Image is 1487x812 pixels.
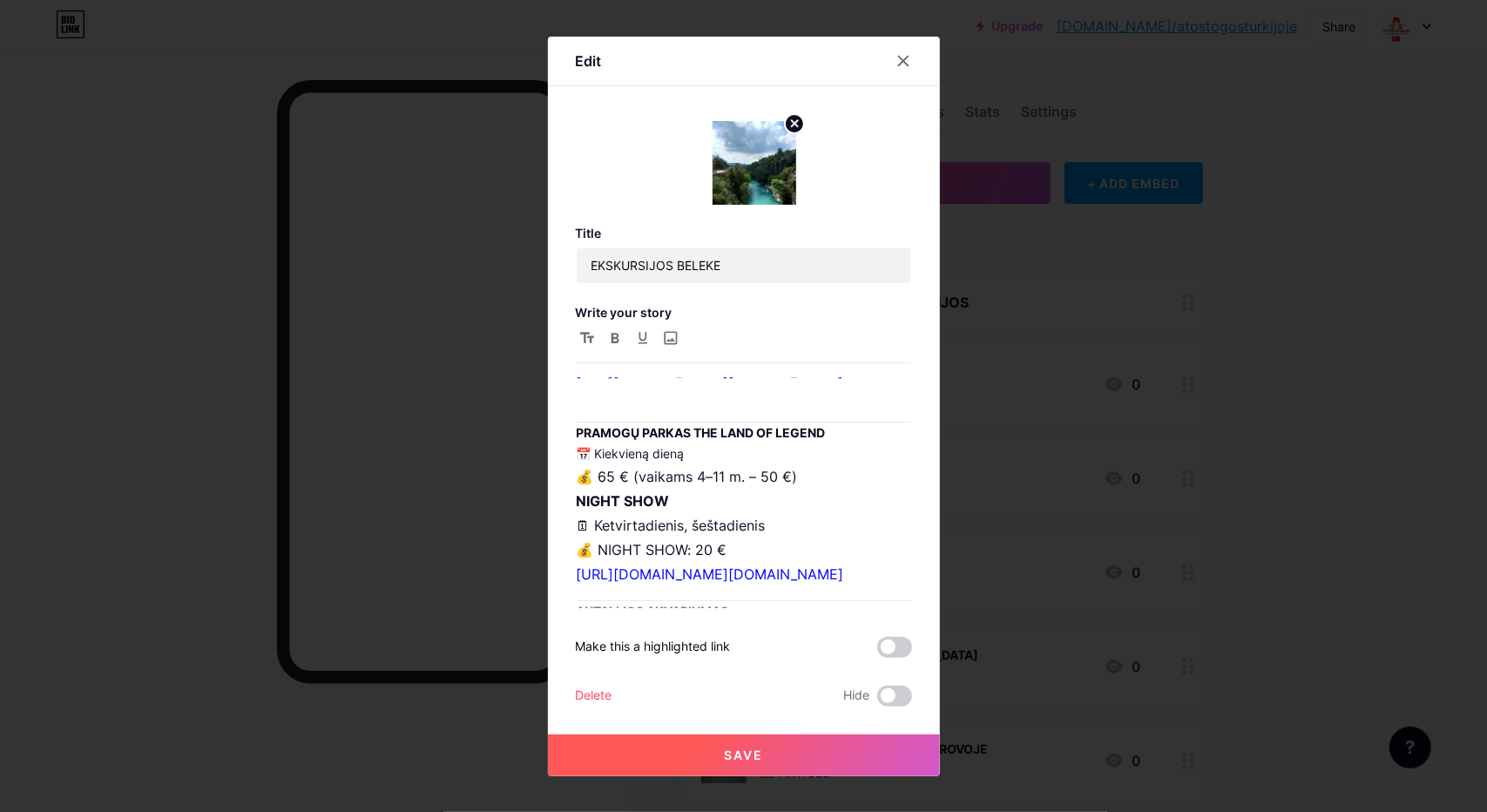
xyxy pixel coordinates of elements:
strong: NIGHT SHOW [577,492,670,510]
a: [URL][DOMAIN_NAME][DOMAIN_NAME] [577,362,844,380]
p: 💰 65 € (vaikams 4–11 m. – 50 €) 🗓 Ketvirtadienis, šeštadienis 💰 NIGHT SHOW: 20 € [577,464,911,586]
div: Edit [576,51,602,71]
h3: 📅 Kiekvieną dieną [577,423,911,464]
strong: ANTALIJOS AKVARIUMAS [577,604,729,619]
a: [URL][DOMAIN_NAME][DOMAIN_NAME] [577,565,844,583]
div: Delete [576,686,612,707]
h3: Title [576,226,912,240]
img: link_thumbnail [713,121,796,205]
input: Title [577,248,911,283]
button: Save [548,734,940,776]
div: Make this a highlighted link [576,637,731,658]
span: Hide [844,686,870,707]
h3: Write your story [576,305,912,320]
strong: PRAMOGŲ PARKAS THE LAND OF LEGEND [577,425,826,440]
span: Save [724,748,763,762]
